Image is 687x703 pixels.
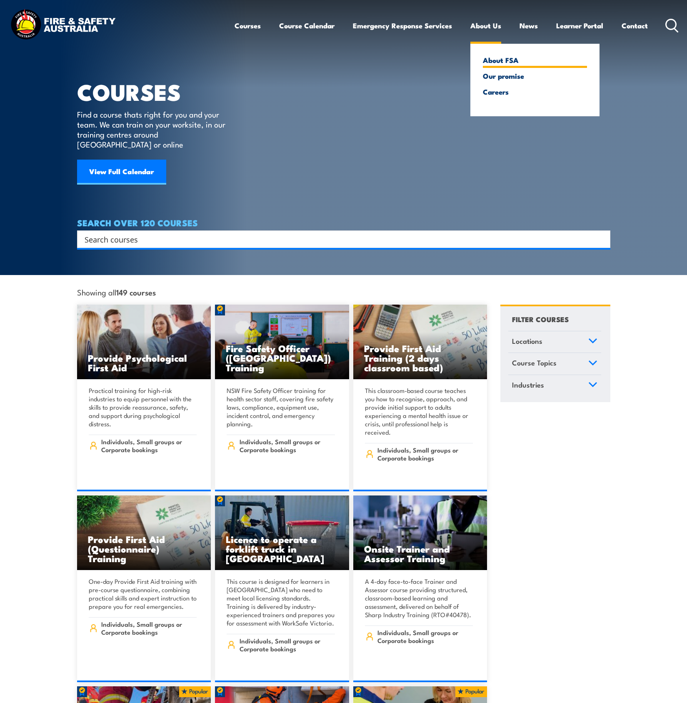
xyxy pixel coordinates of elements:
[77,288,156,296] span: Showing all
[88,353,200,372] h3: Provide Psychological First Aid
[215,495,349,570] img: Licence to operate a forklift truck Training
[215,305,349,380] img: Fire Safety Advisor
[483,72,587,80] a: Our promise
[512,335,542,347] span: Locations
[101,620,197,636] span: Individuals, Small groups or Corporate bookings
[85,233,592,245] input: Search input
[377,446,473,462] span: Individuals, Small groups or Corporate bookings
[353,305,487,380] a: Provide First Aid Training (2 days classroom based)
[89,577,197,610] p: One-day Provide First Aid training with pre-course questionnaire, combining practical skills and ...
[215,305,349,380] a: Fire Safety Officer ([GEOGRAPHIC_DATA]) Training
[88,534,200,563] h3: Provide First Aid (Questionnaire) Training
[77,495,211,570] a: Provide First Aid (Questionnaire) Training
[508,353,601,375] a: Course Topics
[77,109,229,149] p: Find a course thats right for you and your team. We can train on your worksite, in our training c...
[353,495,487,570] a: Onsite Trainer and Assessor Training
[512,357,557,368] span: Course Topics
[364,343,477,372] h3: Provide First Aid Training (2 days classroom based)
[227,386,335,428] p: NSW Fire Safety Officer training for health sector staff, covering fire safety laws, compliance, ...
[77,218,610,227] h4: SEARCH OVER 120 COURSES
[226,534,338,563] h3: Licence to operate a forklift truck in [GEOGRAPHIC_DATA]
[508,331,601,353] a: Locations
[556,15,603,37] a: Learner Portal
[77,82,237,101] h1: COURSES
[235,15,261,37] a: Courses
[77,495,211,570] img: Mental Health First Aid Training (Standard) – Blended Classroom
[240,438,335,453] span: Individuals, Small groups or Corporate bookings
[377,628,473,644] span: Individuals, Small groups or Corporate bookings
[89,386,197,428] p: Practical training for high-risk industries to equip personnel with the skills to provide reassur...
[86,233,594,245] form: Search form
[483,56,587,64] a: About FSA
[77,305,211,380] a: Provide Psychological First Aid
[353,15,452,37] a: Emergency Response Services
[353,305,487,380] img: Mental Health First Aid Training (Standard) – Classroom
[226,343,338,372] h3: Fire Safety Officer ([GEOGRAPHIC_DATA]) Training
[512,313,569,325] h4: FILTER COURSES
[512,379,544,390] span: Industries
[508,375,601,397] a: Industries
[353,495,487,570] img: Safety For Leaders
[364,544,477,563] h3: Onsite Trainer and Assessor Training
[101,438,197,453] span: Individuals, Small groups or Corporate bookings
[365,386,473,436] p: This classroom-based course teaches you how to recognise, approach, and provide initial support t...
[365,577,473,619] p: A 4-day face-to-face Trainer and Assessor course providing structured, classroom-based learning a...
[77,160,166,185] a: View Full Calendar
[470,15,501,37] a: About Us
[622,15,648,37] a: Contact
[77,305,211,380] img: Mental Health First Aid Training Course from Fire & Safety Australia
[279,15,335,37] a: Course Calendar
[596,233,607,245] button: Search magnifier button
[483,88,587,95] a: Careers
[227,577,335,627] p: This course is designed for learners in [GEOGRAPHIC_DATA] who need to meet local licensing standa...
[215,495,349,570] a: Licence to operate a forklift truck in [GEOGRAPHIC_DATA]
[116,286,156,298] strong: 149 courses
[520,15,538,37] a: News
[240,637,335,653] span: Individuals, Small groups or Corporate bookings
